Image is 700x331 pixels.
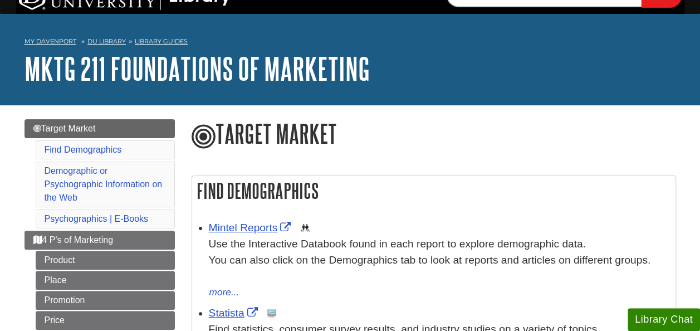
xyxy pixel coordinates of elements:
a: Product [36,251,175,270]
a: Find Demographics [45,145,122,154]
a: Link opens in new window [209,222,294,233]
a: My Davenport [25,37,76,46]
span: 4 P's of Marketing [33,235,114,245]
button: Library Chat [628,308,700,331]
h2: Find Demographics [192,176,675,206]
a: 4 P's of Marketing [25,231,175,250]
nav: breadcrumb [25,34,676,52]
a: Psychographics | E-Books [45,214,148,223]
a: Link opens in new window [209,307,261,319]
span: Target Market [33,124,96,133]
a: Price [36,311,175,330]
a: Promotion [36,291,175,310]
h1: Target Market [192,119,676,150]
button: more... [209,285,240,300]
a: MKTG 211 Foundations of Marketing [25,51,370,86]
img: Statistics [267,309,276,318]
div: Use the Interactive Databook found in each report to explore demographic data. You can also click... [209,236,670,284]
a: Demographic or Psychographic Information on the Web [45,166,163,202]
img: Demographics [301,223,310,232]
a: Place [36,271,175,290]
a: Target Market [25,119,175,138]
a: DU Library [87,37,126,45]
a: Library Guides [135,37,188,45]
